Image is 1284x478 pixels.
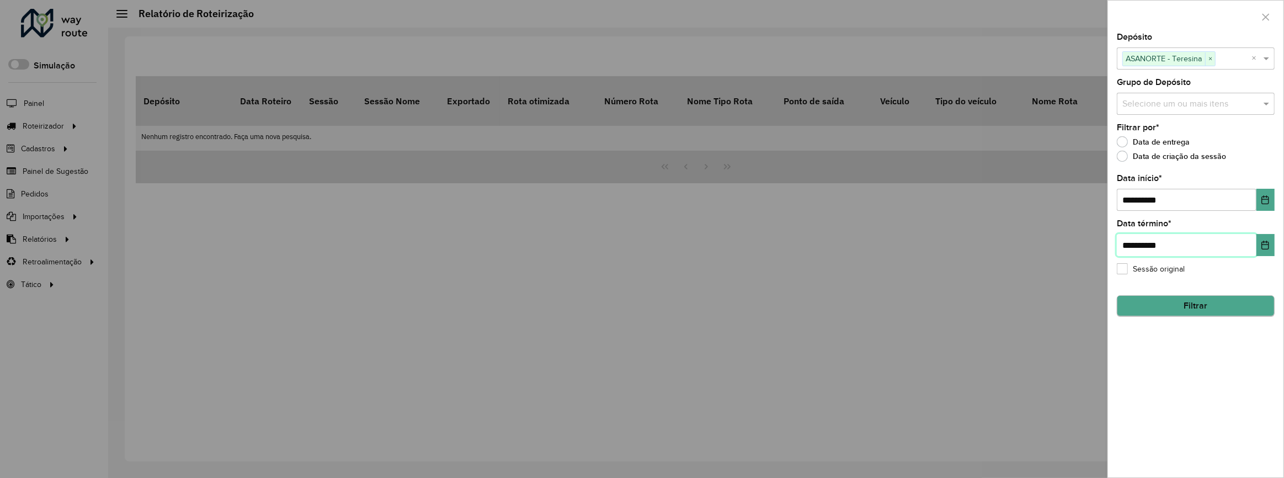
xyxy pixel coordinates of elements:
label: Data de entrega [1117,136,1190,147]
span: ASANORTE - Teresina [1123,52,1205,65]
button: Choose Date [1256,189,1275,211]
label: Sessão original [1117,263,1185,275]
span: Clear all [1251,52,1261,65]
label: Data início [1117,172,1162,185]
label: Grupo de Depósito [1117,76,1191,89]
label: Filtrar por [1117,121,1159,134]
label: Data término [1117,217,1171,230]
button: Filtrar [1117,295,1275,316]
label: Data de criação da sessão [1117,151,1226,162]
span: × [1205,52,1215,66]
button: Choose Date [1256,234,1275,256]
label: Depósito [1117,30,1152,44]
